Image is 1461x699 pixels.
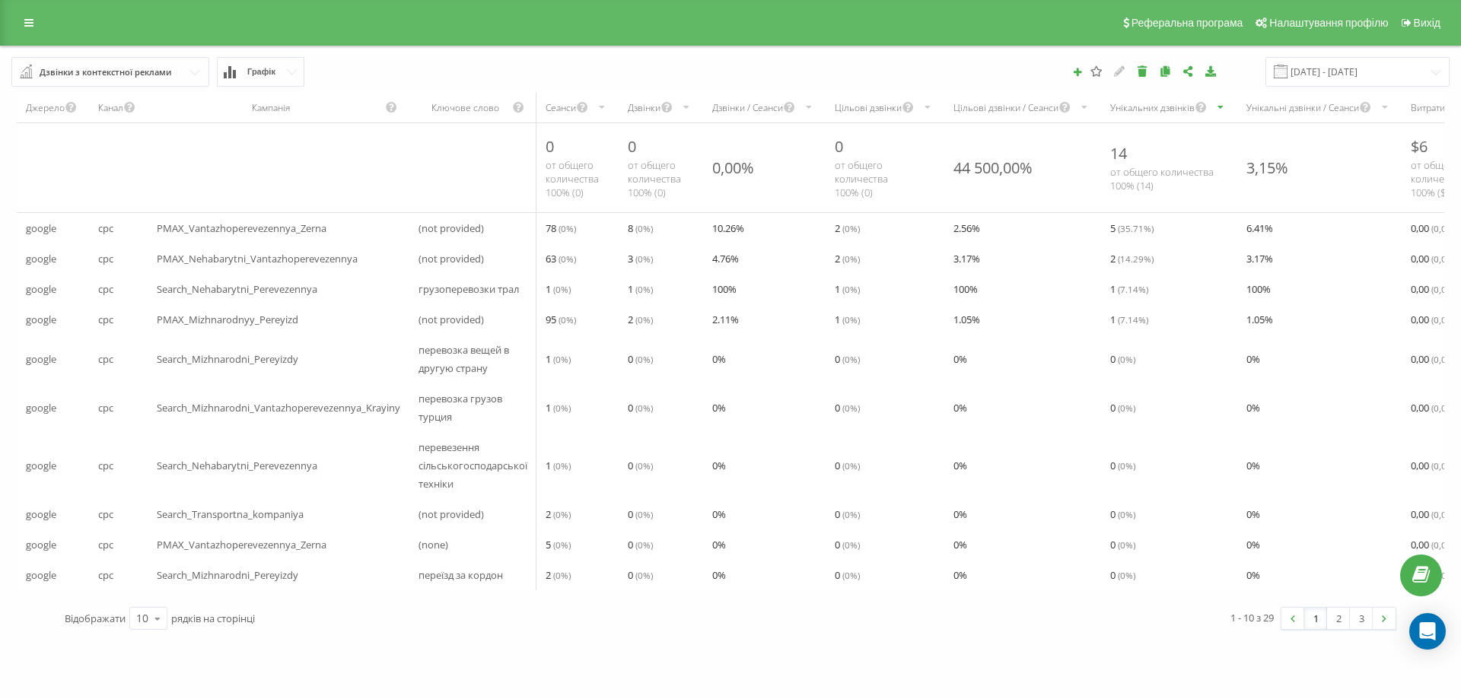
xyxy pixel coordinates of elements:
span: (not provided) [419,219,484,237]
i: Копіювати звіт [1159,65,1172,76]
span: 0 % [712,535,726,554]
span: 3.17 % [953,249,980,268]
span: от общего количества 100% ( 0 ) [628,158,681,199]
div: Кампанія [157,101,385,114]
span: 100 % [712,280,737,298]
span: cpc [98,350,113,368]
span: cpc [98,310,113,329]
span: 1.05 % [1246,310,1273,329]
span: google [26,350,56,368]
span: cpc [98,505,113,523]
span: ( 0 %) [635,283,653,295]
span: (none) [419,535,448,554]
span: Search_Mizhnarodni_Vantazhoperevezennya_Krayiny [157,399,400,417]
span: Search_Mizhnarodni_Pereyizdy [157,350,298,368]
span: 2 [546,505,571,523]
span: 3.17 % [1246,249,1273,268]
span: 14 [1110,143,1127,164]
span: Search_Mizhnarodni_Pereyizdy [157,566,298,584]
span: ( 0 %) [559,253,576,265]
span: 0 [835,350,860,368]
span: 0 [835,566,860,584]
span: 0 [628,350,653,368]
span: 1 [1110,310,1148,329]
span: 0 % [1246,399,1260,417]
span: google [26,280,56,298]
span: 0 [1110,456,1135,475]
i: Звіт за замовчуванням. Завжди завантажувати цей звіт першим при відкритті Аналітики. [1090,65,1103,76]
span: 2 [546,566,571,584]
span: 2.11 % [712,310,739,329]
span: cpc [98,280,113,298]
span: 0 [835,399,860,417]
span: рядків на сторінці [171,612,255,625]
div: 10 [136,611,148,626]
div: 44 500,00% [953,157,1033,178]
span: google [26,249,56,268]
span: ( 7.14 %) [1118,283,1148,295]
span: ( 0 %) [553,539,571,551]
span: 2.56 % [953,219,980,237]
span: ( 0 %) [553,402,571,414]
span: cpc [98,566,113,584]
a: 1 [1304,608,1327,629]
span: 3 [628,249,653,268]
span: 0 [835,136,843,157]
span: 100 % [1246,280,1271,298]
span: 0 [835,456,860,475]
span: ( 0 %) [635,313,653,326]
span: 1 [546,280,571,298]
span: google [26,456,56,475]
span: переїзд за кордон [419,566,503,584]
span: ( 35.71 %) [1118,222,1154,234]
span: cpc [98,456,113,475]
span: от общего количества 100% ( 0 ) [835,158,888,199]
span: 0 [628,136,636,157]
div: Унікальних дзвінків [1110,101,1195,114]
div: 0,00% [712,157,754,178]
span: ( 0 %) [553,508,571,520]
span: 0 % [953,505,967,523]
i: Завантажити звіт [1205,65,1217,76]
span: google [26,535,56,554]
span: 0 [1110,535,1135,554]
span: $ 6 [1411,136,1428,157]
span: перевозка грузов турция [419,389,527,426]
span: 5 [1110,219,1154,237]
span: ( 0 %) [842,508,860,520]
span: Відображати [65,612,126,625]
span: 1 [835,310,860,329]
div: 3,15% [1246,157,1288,178]
span: Search_Nehabarytni_Perevezennya [157,280,317,298]
span: ( 0 %) [842,402,860,414]
div: Ключове слово [419,101,512,114]
span: ( 0 %) [635,353,653,365]
span: 0 % [953,399,967,417]
span: 0 % [712,566,726,584]
span: ( 0 %) [635,402,653,414]
span: ( 0 %) [553,569,571,581]
span: Реферальна програма [1132,17,1243,29]
span: 0 % [953,456,967,475]
a: 2 [1327,608,1350,629]
span: 5 [546,535,571,554]
div: Канал [98,101,123,114]
span: 63 [546,249,576,268]
span: ( 0 %) [842,539,860,551]
span: перевезення сільськогосподарської техніки [419,438,527,493]
span: 0 % [1246,350,1260,368]
span: 0 % [712,456,726,475]
span: 0 [1110,505,1135,523]
span: ( 0 %) [635,569,653,581]
i: Редагувати звіт [1113,65,1126,76]
span: 0 [835,505,860,523]
span: ( 0 %) [635,459,653,472]
span: cpc [98,219,113,237]
span: ( 0 %) [1118,508,1135,520]
div: Унікальні дзвінки / Сеанси [1246,101,1359,114]
span: 8 [628,219,653,237]
span: cpc [98,249,113,268]
span: ( 0 %) [635,539,653,551]
div: Дзвінки [628,101,660,114]
span: 0 % [1246,535,1260,554]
